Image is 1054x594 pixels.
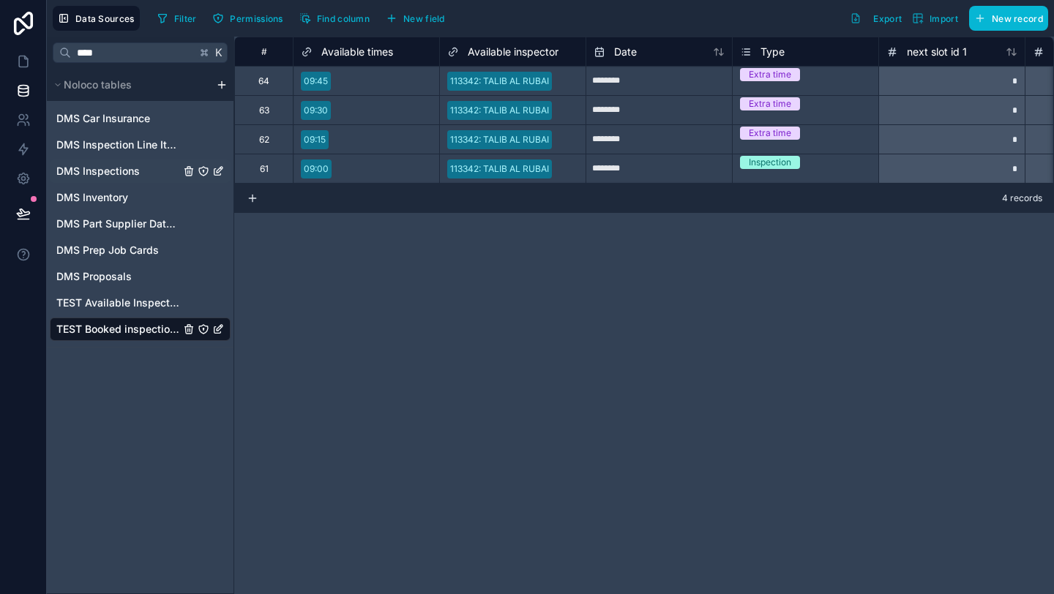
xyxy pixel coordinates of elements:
[258,75,269,87] div: 64
[207,7,288,29] button: Permissions
[230,13,283,24] span: Permissions
[259,134,269,146] div: 62
[403,13,445,24] span: New field
[749,68,791,81] div: Extra time
[450,133,549,146] div: 113342: TALIB AL RUBAI
[304,75,328,88] div: 09:45
[53,6,140,31] button: Data Sources
[468,45,558,59] span: Available inspector
[450,104,549,117] div: 113342: TALIB AL RUBAI
[992,13,1043,24] span: New record
[963,6,1048,31] a: New record
[152,7,202,29] button: Filter
[760,45,785,59] span: Type
[930,13,958,24] span: Import
[845,6,907,31] button: Export
[381,7,450,29] button: New field
[321,45,393,59] span: Available times
[304,133,326,146] div: 09:15
[304,162,329,176] div: 09:00
[214,48,224,58] span: K
[749,156,791,169] div: Inspection
[207,7,294,29] a: Permissions
[969,6,1048,31] button: New record
[873,13,902,24] span: Export
[259,105,269,116] div: 63
[450,75,549,88] div: 113342: TALIB AL RUBAI
[749,127,791,140] div: Extra time
[1002,192,1042,204] span: 4 records
[294,7,375,29] button: Find column
[174,13,197,24] span: Filter
[907,6,963,31] button: Import
[749,97,791,110] div: Extra time
[246,46,282,57] div: #
[304,104,328,117] div: 09:30
[75,13,135,24] span: Data Sources
[614,45,637,59] span: Date
[260,163,269,175] div: 61
[907,45,967,59] span: next slot id 1
[317,13,370,24] span: Find column
[450,162,549,176] div: 113342: TALIB AL RUBAI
